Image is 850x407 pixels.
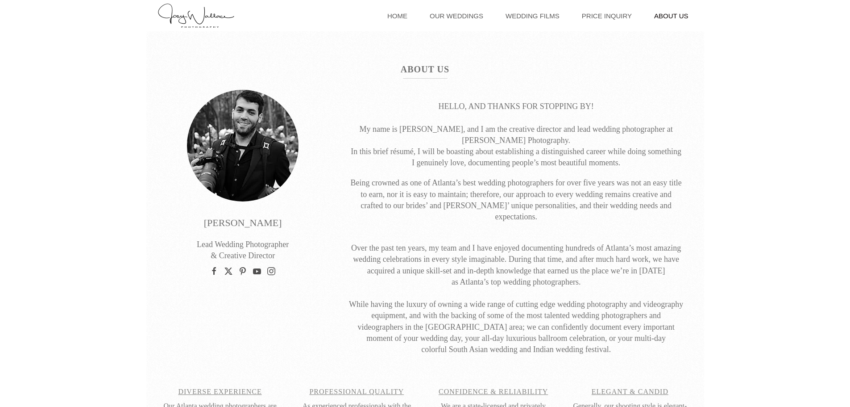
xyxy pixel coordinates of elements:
[349,177,684,222] p: Being crowned as one of Atlanta’s best wedding photographers for over five years was not an easy ...
[187,90,299,201] img: Joey Wallace Atlanta Wedding Photographer
[439,388,548,395] span: Confidence & Reliability
[178,388,261,395] span: Diverse Experience
[309,388,404,395] span: Professional Quality
[592,388,668,395] span: Elegant & Candid
[349,101,684,168] p: HELLO, AND THANKS FOR STOPPING BY! My name is [PERSON_NAME], and I am the creative director and l...
[158,239,328,261] p: Lead Wedding Photographer & Creative Director
[158,216,328,230] p: [PERSON_NAME]
[349,231,684,355] p: Over the past ten years, my team and I have enjoyed documenting hundreds of Atlanta’s most amazin...
[401,64,449,74] strong: About Us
